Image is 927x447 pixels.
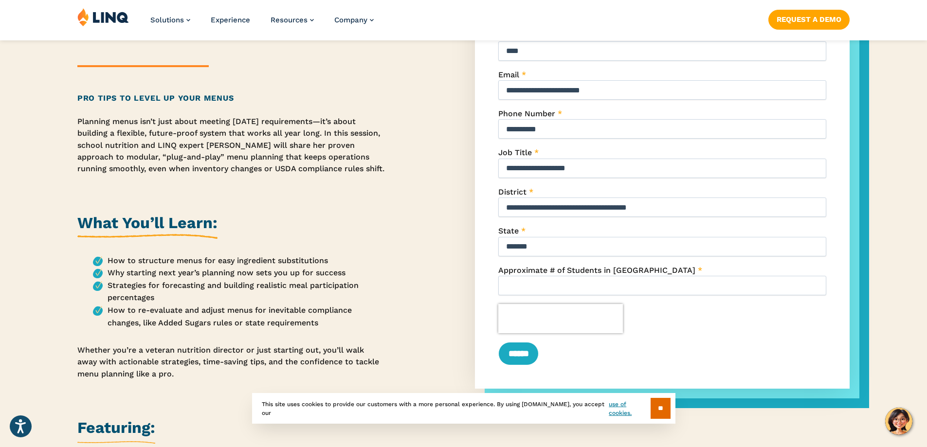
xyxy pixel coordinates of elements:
[77,344,386,380] p: Whether you’re a veteran nutrition director or just starting out, you’ll walk away with actionabl...
[93,254,386,267] li: How to structure menus for easy ingredient substitutions
[885,408,912,435] button: Hello, have a question? Let’s chat.
[334,16,374,24] a: Company
[498,148,532,157] span: Job Title
[498,187,527,197] span: District
[211,16,250,24] a: Experience
[93,304,386,329] li: How to re-evaluate and adjust menus for inevitable compliance changes, like Added Sugars rules or...
[150,8,374,40] nav: Primary Navigation
[150,16,190,24] a: Solutions
[93,279,386,304] li: Strategies for forecasting and building realistic meal participation percentages
[77,8,129,26] img: LINQ | K‑12 Software
[93,267,386,279] li: Why starting next year’s planning now sets you up for success
[498,266,695,275] span: Approximate # of Students in [GEOGRAPHIC_DATA]
[271,16,308,24] span: Resources
[271,16,314,24] a: Resources
[498,70,519,79] span: Email
[77,92,386,104] h2: Pro Tips to Level Up Your Menus
[334,16,367,24] span: Company
[252,393,675,424] div: This site uses cookies to provide our customers with a more personal experience. By using [DOMAIN...
[498,226,519,235] span: State
[498,109,555,118] span: Phone Number
[77,212,218,239] h2: What You’ll Learn:
[150,16,184,24] span: Solutions
[498,304,623,333] iframe: reCAPTCHA
[768,10,850,29] a: Request a Demo
[768,8,850,29] nav: Button Navigation
[609,400,650,417] a: use of cookies.
[77,116,386,175] p: Planning menus isn’t just about meeting [DATE] requirements—it’s about building a flexible, futur...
